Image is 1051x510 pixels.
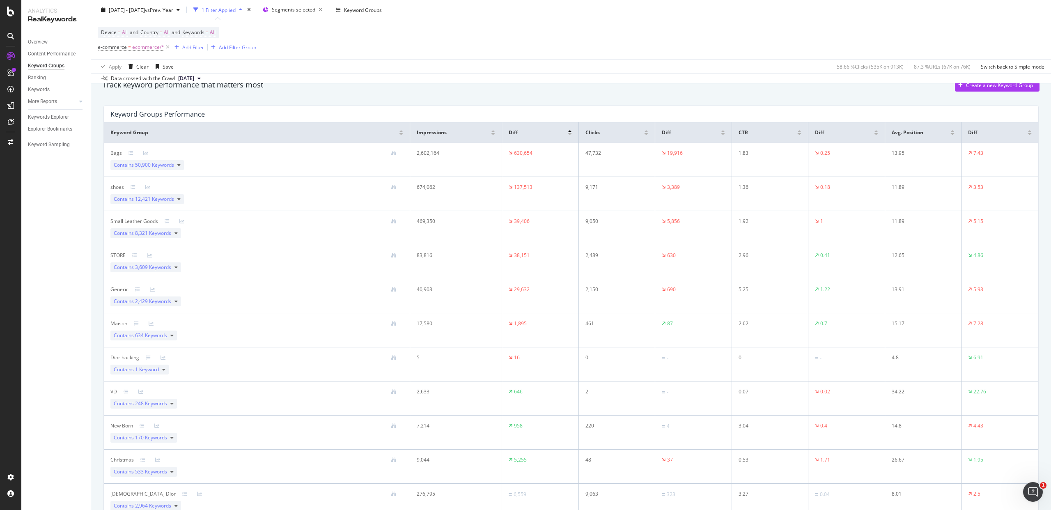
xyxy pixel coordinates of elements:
[955,78,1040,92] button: Create a new Keyword Group
[739,286,795,293] div: 5.25
[739,320,795,327] div: 2.62
[815,357,818,359] img: Equal
[152,60,174,73] button: Save
[973,354,983,361] div: 6.91
[135,366,159,373] span: 1 Keyword
[820,218,823,225] div: 1
[820,422,827,430] div: 0.4
[973,218,983,225] div: 5.15
[110,218,158,225] div: Small Leather Goods
[585,320,642,327] div: 461
[739,388,795,395] div: 0.07
[820,252,830,259] div: 0.41
[28,15,84,24] div: RealKeywords
[892,422,948,430] div: 14.8
[125,60,149,73] button: Clear
[110,184,124,191] div: shoes
[28,113,69,122] div: Keywords Explorer
[110,149,122,157] div: Bags
[190,3,246,16] button: 1 Filter Applied
[662,493,665,496] img: Equal
[246,6,252,14] div: times
[114,468,167,476] span: Contains
[739,490,795,498] div: 3.27
[28,97,57,106] div: More Reports
[509,129,518,136] span: Diff
[110,354,139,361] div: Dior hacking
[739,354,795,361] div: 0
[417,320,487,327] div: 17,580
[514,286,530,293] div: 29,632
[164,27,170,38] span: All
[585,422,642,430] div: 220
[667,423,670,430] div: 4
[973,320,983,327] div: 7.28
[585,490,642,498] div: 9,063
[514,354,520,361] div: 16
[135,468,167,475] span: 533 Keywords
[28,50,85,58] a: Content Performance
[892,490,948,498] div: 8.01
[110,286,129,293] div: Generic
[210,27,216,38] span: All
[514,491,526,498] div: 6,559
[28,38,85,46] a: Overview
[892,252,948,259] div: 12.65
[973,286,983,293] div: 5.93
[114,161,174,169] span: Contains
[114,400,167,407] span: Contains
[820,354,822,362] div: -
[135,332,167,339] span: 634 Keywords
[28,113,85,122] a: Keywords Explorer
[259,3,326,16] button: Segments selected
[175,74,204,83] button: [DATE]
[585,388,642,395] div: 2
[417,184,487,191] div: 674,062
[130,29,138,36] span: and
[667,354,668,362] div: -
[514,252,530,259] div: 38,151
[114,434,167,441] span: Contains
[171,42,204,52] button: Add Filter
[667,252,676,259] div: 630
[28,38,48,46] div: Overview
[182,29,204,36] span: Keywords
[160,29,163,36] span: =
[815,129,824,136] span: Diff
[114,264,171,271] span: Contains
[820,320,827,327] div: 0.7
[98,3,183,16] button: [DATE] - [DATE]vsPrev. Year
[417,286,487,293] div: 40,903
[973,456,983,464] div: 1.95
[145,6,173,13] span: vs Prev. Year
[514,218,530,225] div: 39,406
[820,491,830,498] div: 0.04
[892,218,948,225] div: 11.89
[417,388,487,395] div: 2,633
[820,388,830,395] div: 0.02
[585,184,642,191] div: 9,171
[28,97,77,106] a: More Reports
[417,149,487,157] div: 2,602,164
[28,62,85,70] a: Keyword Groups
[667,286,676,293] div: 690
[514,184,532,191] div: 137,513
[739,218,795,225] div: 1.92
[28,74,85,82] a: Ranking
[28,140,70,149] div: Keyword Sampling
[892,149,948,157] div: 13.95
[219,44,256,51] div: Add Filter Group
[118,29,121,36] span: =
[28,50,76,58] div: Content Performance
[514,456,527,464] div: 5,255
[114,366,159,373] span: Contains
[98,44,127,51] span: e-commerce
[514,320,527,327] div: 1,895
[111,75,175,82] div: Data crossed with the Crawl
[178,75,194,82] span: 2025 Sep. 5th
[820,456,830,464] div: 1.71
[585,129,600,136] span: Clicks
[662,129,671,136] span: Diff
[28,85,50,94] div: Keywords
[667,491,675,498] div: 323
